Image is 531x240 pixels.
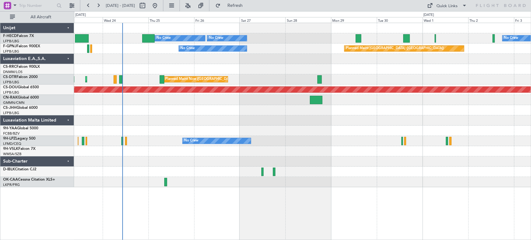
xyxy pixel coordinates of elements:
[422,17,468,23] div: Wed 1
[3,39,19,44] a: LFPB/LBG
[209,34,223,43] div: No Crew
[3,34,34,38] a: F-HECDFalcon 7X
[3,106,16,110] span: CS-JHH
[3,137,16,141] span: 9H-LPZ
[212,1,250,11] button: Refresh
[3,85,39,89] a: CS-DOUGlobal 6500
[3,70,22,74] a: DNMM/LOS
[3,65,16,69] span: CS-RRC
[346,44,444,53] div: Planned Maint [GEOGRAPHIC_DATA] ([GEOGRAPHIC_DATA])
[3,106,38,110] a: CS-JHHGlobal 6000
[3,147,18,151] span: 9H-VSLK
[3,178,18,182] span: OK-CAA
[106,3,135,8] span: [DATE] - [DATE]
[3,141,21,146] a: LFMD/CEQ
[3,80,19,85] a: LFPB/LBG
[3,127,17,130] span: 9H-YAA
[285,17,331,23] div: Sun 28
[57,17,103,23] div: Tue 23
[331,17,377,23] div: Mon 29
[156,34,171,43] div: No Crew
[3,147,35,151] a: 9H-VSLKFalcon 7X
[7,12,68,22] button: All Aircraft
[75,12,86,18] div: [DATE]
[3,96,18,99] span: CN-RAK
[3,34,17,38] span: F-HECD
[468,17,514,23] div: Thu 2
[377,17,422,23] div: Tue 30
[3,75,38,79] a: CS-DTRFalcon 2000
[3,111,19,115] a: LFPB/LBG
[3,182,20,187] a: LKPR/PRG
[184,136,198,145] div: No Crew
[3,44,16,48] span: F-GPNJ
[3,85,18,89] span: CS-DOU
[16,15,66,19] span: All Aircraft
[3,137,35,141] a: 9H-LPZLegacy 500
[3,49,19,54] a: LFPB/LBG
[222,3,248,8] span: Refresh
[3,178,55,182] a: OK-CAACessna Citation XLS+
[3,65,40,69] a: CS-RRCFalcon 900LX
[165,75,235,84] div: Planned Maint Nice ([GEOGRAPHIC_DATA])
[3,75,16,79] span: CS-DTR
[3,100,25,105] a: GMMN/CMN
[3,168,36,171] a: D-IBLKCitation CJ2
[3,96,39,99] a: CN-RAKGlobal 6000
[148,17,194,23] div: Thu 25
[436,3,458,9] div: Quick Links
[103,17,148,23] div: Wed 24
[3,131,20,136] a: FCBB/BZV
[423,12,434,18] div: [DATE]
[3,44,40,48] a: F-GPNJFalcon 900EX
[3,90,19,95] a: LFPB/LBG
[3,127,38,130] a: 9H-YAAGlobal 5000
[504,34,518,43] div: No Crew
[180,44,195,53] div: No Crew
[3,152,21,156] a: WMSA/SZB
[3,168,15,171] span: D-IBLK
[424,1,470,11] button: Quick Links
[194,17,240,23] div: Fri 26
[240,17,285,23] div: Sat 27
[19,1,55,10] input: Trip Number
